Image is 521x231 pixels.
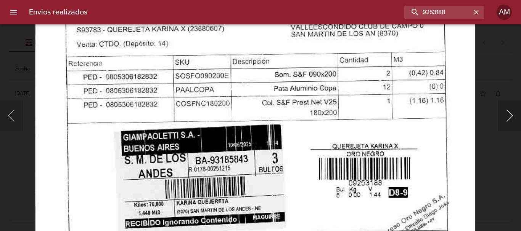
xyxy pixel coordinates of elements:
h6: Envios realizados [29,6,87,18]
div: AM [497,5,512,20]
button: menu [5,3,23,21]
input: buscar [404,6,471,19]
button: Siguiente [498,100,521,131]
div: Abrir información de usuario [497,5,512,20]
